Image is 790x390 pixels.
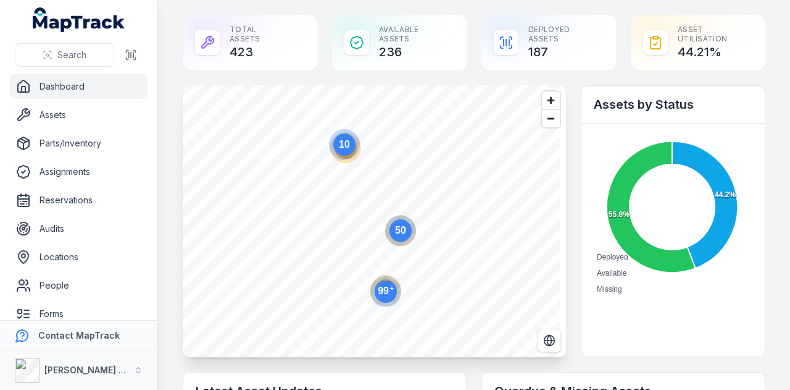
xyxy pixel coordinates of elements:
h2: Assets by Status [594,96,752,113]
a: Forms [10,302,148,326]
a: Audits [10,216,148,241]
a: Assignments [10,159,148,184]
a: Dashboard [10,74,148,99]
tspan: + [390,285,394,292]
strong: [PERSON_NAME] Group [44,365,146,375]
span: Missing [597,285,622,294]
button: Switch to Satellite View [538,329,561,352]
button: Zoom in [542,91,560,109]
button: Search [15,43,114,67]
a: Assets [10,103,148,127]
span: Deployed [597,253,628,261]
a: Reservations [10,188,148,213]
button: Zoom out [542,109,560,127]
canvas: Map [183,85,560,357]
span: Available [597,269,626,278]
a: Parts/Inventory [10,131,148,156]
a: MapTrack [33,7,125,32]
span: Search [57,49,86,61]
a: Locations [10,245,148,269]
text: 50 [395,225,406,235]
text: 10 [339,139,350,150]
a: People [10,273,148,298]
strong: Contact MapTrack [38,330,120,341]
text: 99 [378,285,394,296]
